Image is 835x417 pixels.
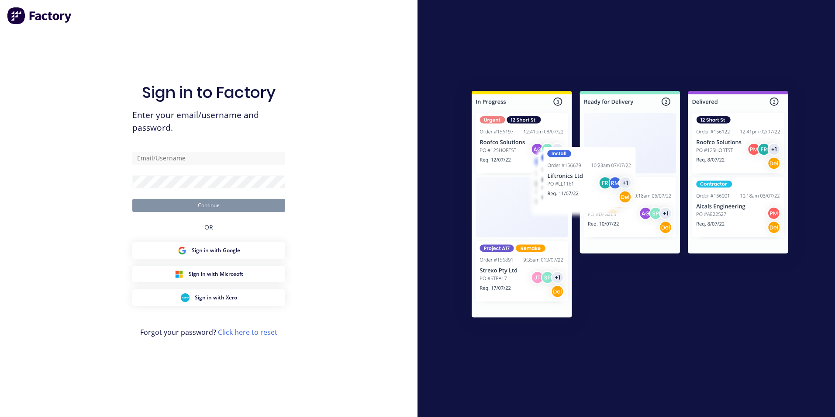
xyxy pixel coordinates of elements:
h1: Sign in to Factory [142,83,276,102]
img: Microsoft Sign in [175,270,183,278]
div: OR [204,212,213,242]
button: Xero Sign inSign in with Xero [132,289,285,306]
span: Sign in with Xero [195,294,237,302]
img: Factory [7,7,72,24]
span: Enter your email/username and password. [132,109,285,134]
img: Google Sign in [178,246,186,255]
input: Email/Username [132,152,285,165]
button: Continue [132,199,285,212]
span: Forgot your password? [140,327,277,337]
button: Microsoft Sign inSign in with Microsoft [132,266,285,282]
button: Google Sign inSign in with Google [132,242,285,259]
span: Sign in with Google [192,247,240,254]
img: Sign in [452,73,807,338]
a: Click here to reset [218,327,277,337]
span: Sign in with Microsoft [189,270,243,278]
img: Xero Sign in [181,293,190,302]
